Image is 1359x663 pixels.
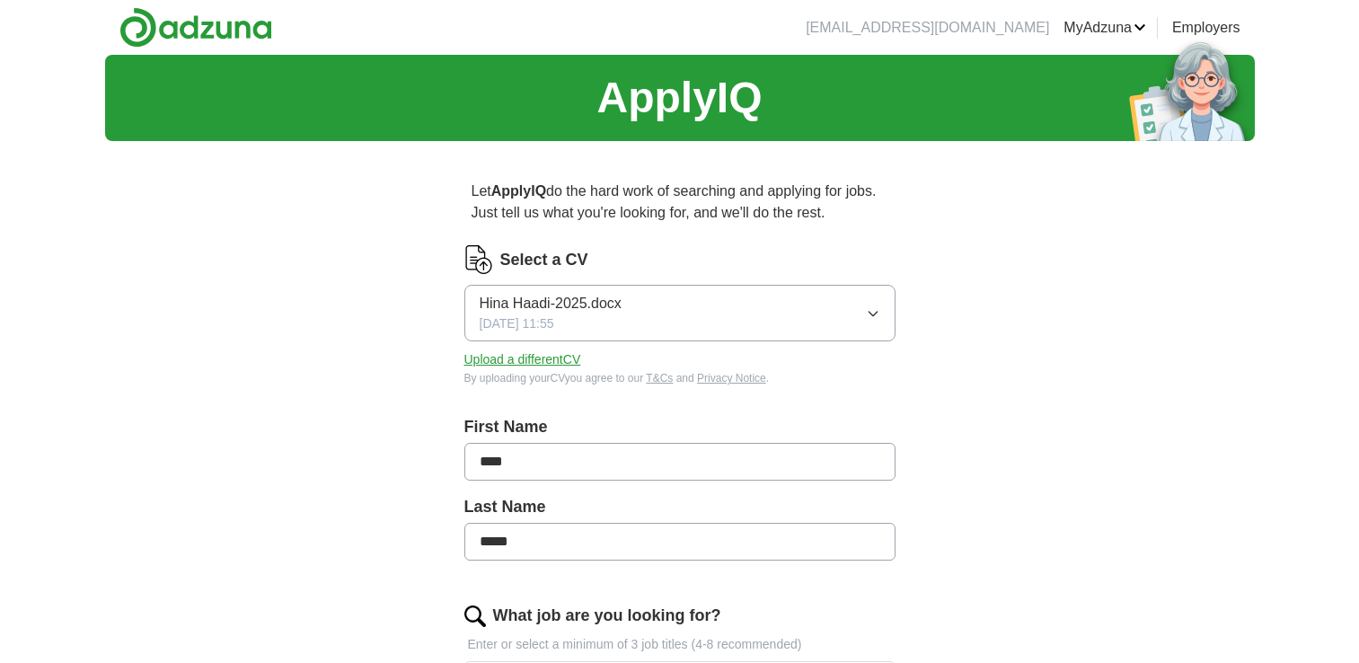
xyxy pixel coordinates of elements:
img: CV Icon [464,245,493,274]
label: Last Name [464,495,896,519]
span: Hina Haadi-2025.docx [480,293,622,314]
button: Upload a differentCV [464,350,581,369]
label: What job are you looking for? [493,604,721,628]
p: Enter or select a minimum of 3 job titles (4-8 recommended) [464,635,896,654]
p: Let do the hard work of searching and applying for jobs. Just tell us what you're looking for, an... [464,173,896,231]
a: T&Cs [646,372,673,385]
strong: ApplyIQ [491,183,546,199]
a: Privacy Notice [697,372,766,385]
a: MyAdzuna [1063,17,1146,39]
li: [EMAIL_ADDRESS][DOMAIN_NAME] [806,17,1049,39]
label: First Name [464,415,896,439]
label: Select a CV [500,248,588,272]
img: Adzuna logo [119,7,272,48]
button: Hina Haadi-2025.docx[DATE] 11:55 [464,285,896,341]
h1: ApplyIQ [596,66,762,130]
img: search.png [464,606,486,627]
span: [DATE] 11:55 [480,314,554,333]
a: Employers [1172,17,1240,39]
div: By uploading your CV you agree to our and . [464,370,896,386]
